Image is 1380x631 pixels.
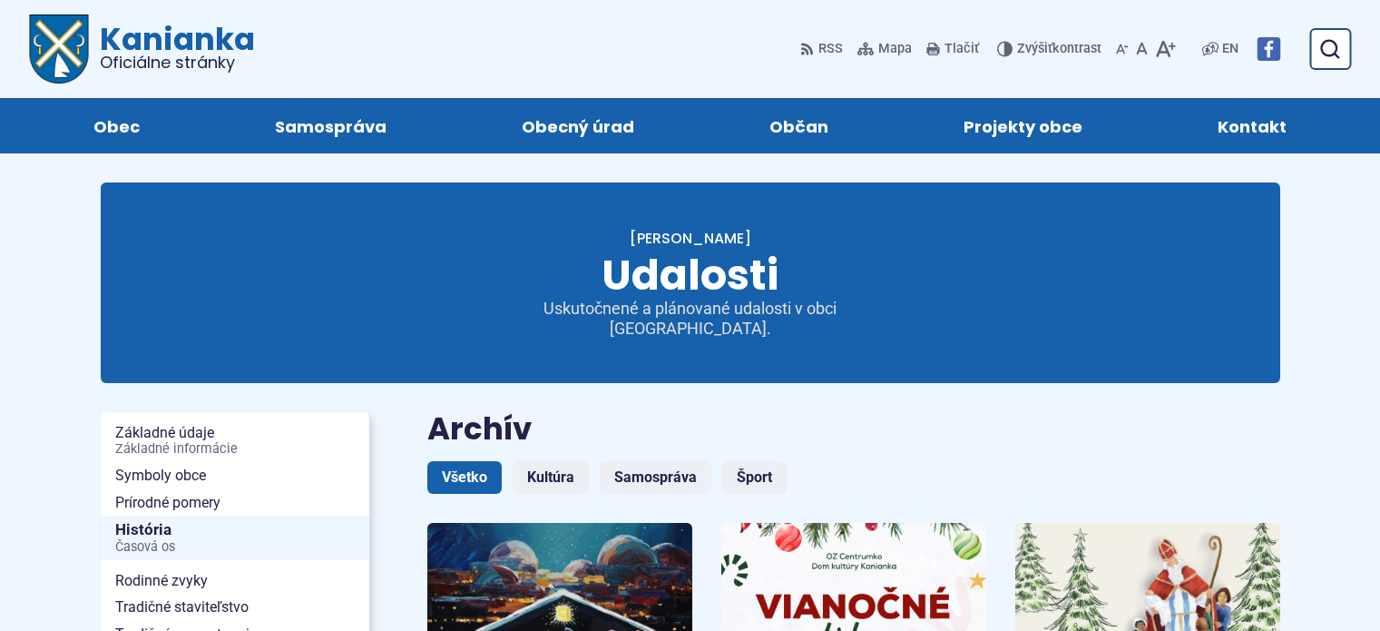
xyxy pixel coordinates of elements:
[964,98,1082,153] span: Projekty obce
[1132,30,1151,68] button: Nastaviť pôvodnú veľkosť písma
[1218,98,1287,153] span: Kontakt
[923,30,983,68] button: Tlačiť
[100,54,255,71] span: Oficiálne stránky
[602,246,778,304] span: Udalosti
[101,419,369,462] a: Základné údajeZákladné informácie
[1017,42,1101,57] span: kontrast
[522,98,634,153] span: Obecný úrad
[115,419,355,462] span: Základné údaje
[722,461,787,494] a: Šport
[115,567,355,595] span: Rodinné zvyky
[101,594,369,621] a: Tradičné staviteľstvo
[513,461,589,494] a: Kultúra
[115,540,355,555] span: Časová os
[1222,38,1238,60] span: EN
[473,299,908,340] p: Uskutočnené a plánované udalosti v obci [GEOGRAPHIC_DATA].
[427,461,502,494] a: Všetko
[600,461,711,494] a: Samospráva
[1169,98,1336,153] a: Kontakt
[101,462,369,489] a: Symboly obce
[225,98,436,153] a: Samospráva
[427,412,1280,446] h2: Archív
[1017,41,1052,56] span: Zvýšiť
[115,442,355,457] span: Základné informácie
[44,98,189,153] a: Obec
[878,38,912,60] span: Mapa
[275,98,387,153] span: Samospráva
[101,516,369,560] a: HistóriaČasová os
[101,489,369,517] a: Prírodné pomery
[115,516,355,560] span: História
[818,38,843,60] span: RSS
[997,30,1105,68] button: Zvýšiťkontrast
[769,98,828,153] span: Občan
[1112,30,1132,68] button: Zmenšiť veľkosť písma
[29,15,89,84] img: Prejsť na domovskú stránku
[89,24,255,71] span: Kanianka
[944,42,979,57] span: Tlačiť
[115,489,355,517] span: Prírodné pomery
[1257,37,1280,61] img: Prejsť na Facebook stránku
[1219,38,1242,60] a: EN
[854,30,915,68] a: Mapa
[29,15,255,84] a: Logo Kanianka, prejsť na domovskú stránku.
[1151,30,1179,68] button: Zväčšiť veľkosť písma
[800,30,847,68] a: RSS
[115,462,355,489] span: Symboly obce
[630,228,751,249] a: [PERSON_NAME]
[115,594,355,621] span: Tradičné staviteľstvo
[472,98,683,153] a: Obecný úrad
[93,98,140,153] span: Obec
[720,98,878,153] a: Občan
[915,98,1132,153] a: Projekty obce
[101,567,369,595] a: Rodinné zvyky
